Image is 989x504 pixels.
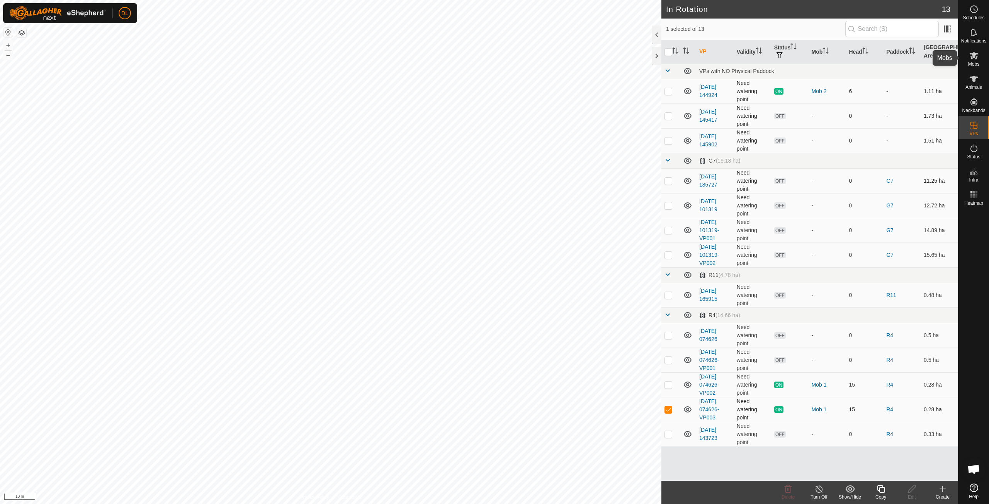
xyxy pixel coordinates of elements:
td: Need watering point [734,397,771,422]
div: Show/Hide [834,494,865,501]
span: (14.66 ha) [715,312,740,318]
th: Paddock [883,40,921,64]
span: Delete [782,494,795,500]
div: Edit [896,494,927,501]
div: Mob 2 [812,87,843,95]
span: OFF [774,357,786,363]
a: R4 [886,406,893,412]
td: 15 [846,372,883,397]
div: Turn Off [804,494,834,501]
td: 0.28 ha [921,372,958,397]
span: Neckbands [962,108,985,113]
p-sorticon: Activate to sort [936,53,942,59]
td: Need watering point [734,372,771,397]
td: 0 [846,193,883,218]
a: [DATE] 185727 [699,173,717,188]
td: Need watering point [734,243,771,267]
button: – [3,51,13,60]
span: 1 selected of 13 [666,25,845,33]
a: G7 [886,252,894,258]
td: 1.73 ha [921,104,958,128]
div: VPs with NO Physical Paddock [699,68,955,74]
span: Infra [969,178,978,182]
span: DL [121,9,128,17]
button: Reset Map [3,28,13,37]
td: 0 [846,323,883,348]
a: G7 [886,178,894,184]
td: Need watering point [734,323,771,348]
a: [DATE] 101319 [699,198,717,212]
a: [DATE] 074626-VP002 [699,373,719,396]
a: R4 [886,357,893,363]
td: Need watering point [734,422,771,446]
span: Status [967,154,980,159]
span: Help [969,494,979,499]
td: Need watering point [734,128,771,153]
td: 6 [846,79,883,104]
div: Open chat [962,458,986,481]
th: [GEOGRAPHIC_DATA] Area [921,40,958,64]
input: Search (S) [845,21,939,37]
td: Need watering point [734,218,771,243]
span: OFF [774,137,786,144]
p-sorticon: Activate to sort [683,49,689,55]
span: Mobs [968,62,979,66]
td: - [883,128,921,153]
div: - [812,226,843,234]
a: G7 [886,227,894,233]
p-sorticon: Activate to sort [672,49,678,55]
td: 15.65 ha [921,243,958,267]
th: VP [696,40,734,64]
p-sorticon: Activate to sort [862,49,868,55]
a: Help [958,480,989,502]
a: [DATE] 165915 [699,288,717,302]
td: 0 [846,168,883,193]
a: R4 [886,332,893,338]
span: OFF [774,252,786,258]
a: Contact Us [338,494,361,501]
th: Validity [734,40,771,64]
a: G7 [886,202,894,209]
div: - [812,291,843,299]
div: - [812,251,843,259]
th: Mob [809,40,846,64]
td: Need watering point [734,193,771,218]
td: 0 [846,104,883,128]
div: - [812,112,843,120]
span: VPs [969,131,978,136]
div: - [812,177,843,185]
span: Notifications [961,39,986,43]
div: - [812,356,843,364]
p-sorticon: Activate to sort [822,49,829,55]
td: Need watering point [734,104,771,128]
td: 14.89 ha [921,218,958,243]
button: Map Layers [17,28,26,37]
a: R4 [886,431,893,437]
img: Gallagher Logo [9,6,106,20]
div: - [812,331,843,339]
td: 0.28 ha [921,397,958,422]
td: 0 [846,218,883,243]
td: Need watering point [734,168,771,193]
td: 0 [846,348,883,372]
td: - [883,104,921,128]
th: Head [846,40,883,64]
a: [DATE] 145417 [699,109,717,123]
span: Heatmap [964,201,983,205]
td: 0 [846,422,883,446]
td: 0.5 ha [921,348,958,372]
p-sorticon: Activate to sort [790,44,797,51]
a: [DATE] 143723 [699,427,717,441]
span: OFF [774,332,786,339]
div: Mob 1 [812,406,843,414]
td: 0 [846,128,883,153]
span: Schedules [963,15,984,20]
td: 1.11 ha [921,79,958,104]
span: OFF [774,227,786,234]
td: Need watering point [734,348,771,372]
td: 0.48 ha [921,283,958,307]
a: [DATE] 101319-VP001 [699,219,719,241]
div: Create [927,494,958,501]
p-sorticon: Activate to sort [909,49,915,55]
span: 13 [942,3,950,15]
